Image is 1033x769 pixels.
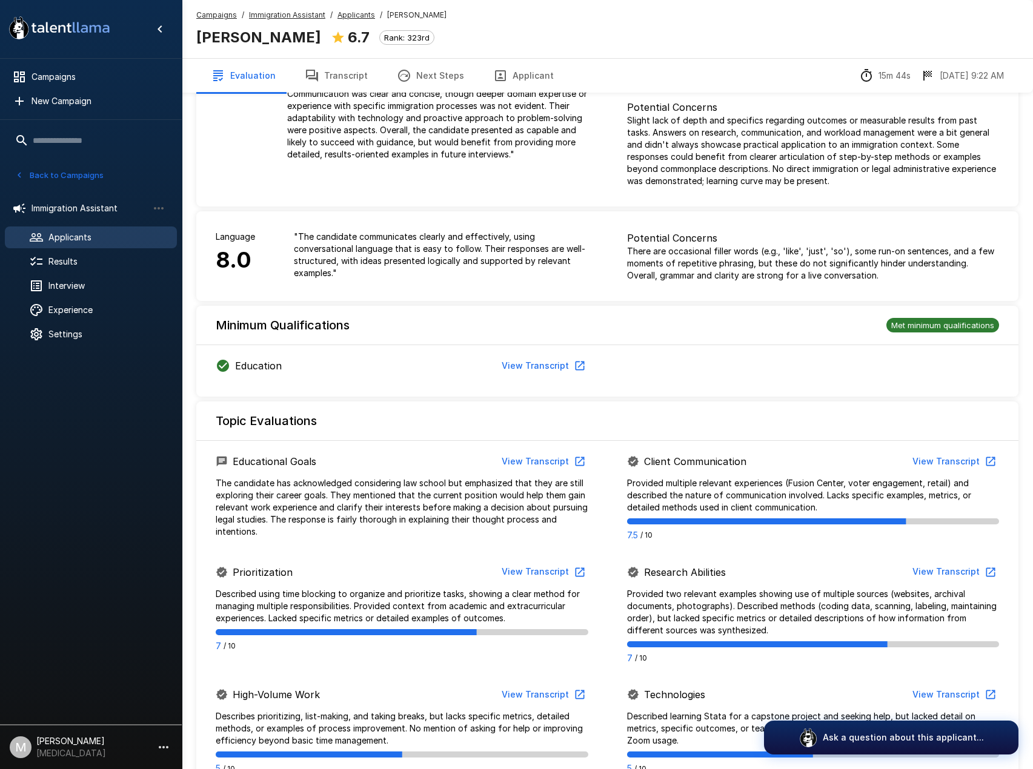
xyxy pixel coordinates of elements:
p: High-Volume Work [233,687,320,702]
p: Technologies [644,687,705,702]
span: / 10 [635,652,647,664]
u: Immigration Assistant [249,10,325,19]
p: Potential Concerns [627,100,1000,114]
p: Described learning Stata for a capstone project and seeking help, but lacked detail on metrics, s... [627,710,1000,747]
b: 6.7 [348,28,370,46]
p: Prioritization [233,565,293,579]
img: logo_glasses@2x.png [799,728,818,747]
button: View Transcript [908,451,999,473]
button: View Transcript [497,684,588,706]
b: [PERSON_NAME] [196,28,321,46]
p: The candidate has acknowledged considering law school but emphasized that they are still explorin... [216,477,588,538]
button: View Transcript [497,451,588,473]
h6: 8.0 [216,243,255,278]
p: Client Communication [644,454,746,469]
span: / [380,9,382,21]
p: " The candidate communicates clearly and effectively, using conversational language that is easy ... [294,231,588,279]
p: 7.5 [627,529,638,541]
span: / [242,9,244,21]
p: Slight lack of depth and specifics regarding outcomes or measurable results from past tasks. Answ... [627,114,1000,187]
p: " The candidate demonstrated relevant academic and some professional experience, especially throu... [287,27,588,160]
div: The date and time when the interview was completed [920,68,1004,83]
p: Educational Goals [233,454,316,469]
p: Described using time blocking to organize and prioritize tasks, showing a clear method for managi... [216,588,588,624]
p: 15m 44s [879,70,911,82]
button: Transcript [290,59,382,93]
span: / 10 [640,529,653,541]
button: Evaluation [196,59,290,93]
button: Next Steps [382,59,479,93]
span: / [330,9,333,21]
u: Applicants [337,10,375,19]
p: Provided two relevant examples showing use of multiple sources (websites, archival documents, pho... [627,588,1000,636]
span: Rank: 323rd [380,33,434,42]
p: Language [216,231,255,243]
p: 7 [627,652,633,664]
span: / 10 [224,640,236,652]
p: Potential Concerns [627,231,1000,245]
button: View Transcript [908,561,999,583]
button: Ask a question about this applicant... [764,721,1018,754]
p: Research Abilities [644,565,726,579]
span: Met minimum qualifications [886,320,999,330]
h6: Topic Evaluations [216,411,317,431]
p: 7 [216,640,221,652]
p: Describes prioritizing, list-making, and taking breaks, but lacks specific metrics, detailed meth... [216,710,588,747]
p: Education [235,358,282,373]
p: Provided multiple relevant experiences (Fusion Center, voter engagement, retail) and described th... [627,477,1000,513]
span: [PERSON_NAME] [387,9,447,21]
h6: Minimum Qualifications [216,315,350,335]
button: View Transcript [497,355,588,377]
button: Applicant [479,59,568,93]
u: Campaigns [196,10,237,19]
p: Ask a question about this applicant... [823,731,984,744]
p: There are occasional filler words (e.g., 'like', 'just', 'so'), some run-on sentences, and a few ... [627,245,1000,282]
button: View Transcript [908,684,999,706]
div: The time between starting and completing the interview [859,68,911,83]
button: View Transcript [497,561,588,583]
p: [DATE] 9:22 AM [940,70,1004,82]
